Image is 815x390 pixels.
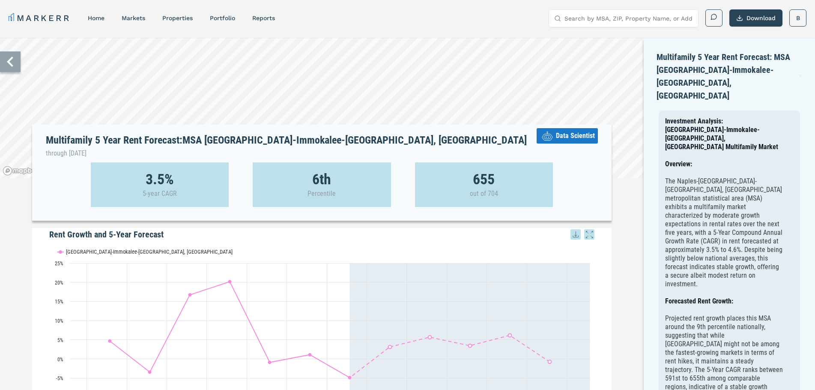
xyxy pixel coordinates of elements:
a: reports [252,15,275,21]
path: Wednesday, 29 Jul, 17:00, -3.43. Naples-Immokalee-Marco Island, FL. [148,370,152,374]
a: MARKERR [9,12,71,24]
path: Tuesday, 29 Jul, 17:00, -4.88. Naples-Immokalee-Marco Island, FL. [348,376,352,379]
text: 20% [55,280,63,286]
text: -5% [56,375,63,381]
path: Sunday, 29 Jul, 17:00, 6.15. Naples-Immokalee-Marco Island, FL. [508,333,512,337]
path: Monday, 29 Jul, 17:00, 4.67. Naples-Immokalee-Marco Island, FL. [108,339,112,343]
path: Thursday, 29 Jul, 17:00, 16.72. Naples-Immokalee-Marco Island, FL. [188,293,192,297]
path: Thursday, 29 Jul, 17:00, 5.68. Naples-Immokalee-Marco Island, FL. [428,336,432,339]
a: properties [162,15,193,21]
text: 0% [57,357,63,363]
text: [GEOGRAPHIC_DATA]-Immokalee-[GEOGRAPHIC_DATA], [GEOGRAPHIC_DATA] [66,249,233,255]
path: Saturday, 29 Jul, 17:00, -0.89. Naples-Immokalee-Marco Island, FL. [268,360,272,364]
span: Data Scientist [556,131,595,141]
p: 5-year CAGR [143,189,177,198]
path: Saturday, 29 Jul, 17:00, 3.46. Naples-Immokalee-Marco Island, FL. [469,344,472,347]
div: Multifamily 5 Year Rent Forecast: MSA [GEOGRAPHIC_DATA]-Immokalee-[GEOGRAPHIC_DATA], [GEOGRAPHIC_... [657,51,802,108]
button: Show Naples-Immokalee-Marco Island, FL [57,249,143,255]
path: Monday, 29 Jul, 17:00, 1.11. Naples-Immokalee-Marco Island, FL. [308,353,312,356]
a: home [88,15,104,21]
p: out of 704 [470,189,498,198]
path: Monday, 29 Jul, 17:00, -0.76. Naples-Immokalee-Marco Island, FL. [548,360,552,363]
button: B [789,9,806,27]
p: through [DATE] [46,148,527,159]
button: Download [729,9,782,27]
span: B [796,14,800,22]
strong: Overview: [665,160,692,168]
a: Mapbox logo [3,166,40,176]
a: Portfolio [210,15,235,21]
input: Search by MSA, ZIP, Property Name, or Address [564,10,693,27]
text: 10% [55,318,63,324]
path: Friday, 29 Jul, 17:00, 20.17. Naples-Immokalee-Marco Island, FL. [228,280,232,283]
strong: 3.5% [146,175,174,183]
h1: Multifamily 5 Year Rent Forecast: MSA [GEOGRAPHIC_DATA]-Immokalee-[GEOGRAPHIC_DATA], [GEOGRAPHIC_... [46,135,527,159]
text: 25% [55,261,63,267]
p: Percentile [307,189,336,198]
strong: Forecasted Rent Growth: [665,297,733,305]
path: Wednesday, 29 Jul, 17:00, 3.14. Naples-Immokalee-Marco Island, FL. [388,345,392,348]
p: The Naples-[GEOGRAPHIC_DATA]-[GEOGRAPHIC_DATA], [GEOGRAPHIC_DATA] metropolitan statistical area (... [665,177,783,288]
text: 15% [55,299,63,305]
text: 5% [57,337,63,343]
strong: 655 [473,175,495,183]
h5: Rent Growth and 5-Year Forecast [49,228,594,241]
strong: 6th [312,175,331,183]
button: Data Scientist [537,128,598,144]
strong: Investment Analysis: [GEOGRAPHIC_DATA]-Immokalee-[GEOGRAPHIC_DATA], [GEOGRAPHIC_DATA] Multifamily... [665,117,778,151]
a: markets [122,15,145,21]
